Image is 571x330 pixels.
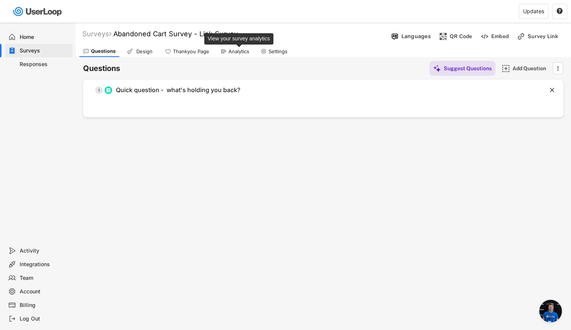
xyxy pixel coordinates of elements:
[116,86,240,94] div: Quick question - what's holding you back?
[82,29,111,38] div: Surveys
[491,33,509,40] div: Embed
[20,274,69,282] div: Team
[20,315,69,322] div: Log Out
[20,288,69,295] div: Account
[269,48,287,55] div: Settings
[548,86,556,94] button: 
[228,48,249,55] div: Analytics
[512,65,550,72] div: Add Question
[20,261,69,268] div: Integrations
[433,65,441,72] img: MagicMajor%20%28Purple%29.svg
[556,8,563,15] button: 
[20,47,69,54] div: Surveys
[11,4,65,19] img: userloop-logo-01.svg
[20,61,69,68] div: Responses
[557,64,559,72] text: 
[135,48,154,55] div: Design
[20,34,69,41] div: Home
[481,32,489,40] img: EmbedMinor.svg
[554,63,562,74] button: 
[517,32,525,40] img: LinkMinor.svg
[502,65,510,72] img: AddMajor.svg
[539,300,562,322] a: Open chat
[444,65,492,72] div: Suggest Questions
[401,33,431,40] div: Languages
[439,32,447,40] img: ShopcodesMajor.svg
[528,33,565,40] div: Survey Link
[91,48,116,54] div: Questions
[391,32,399,40] img: Language%20Icon.svg
[550,86,554,94] text: 
[450,33,472,40] div: QR Code
[20,302,69,309] div: Billing
[523,9,544,14] div: Updates
[83,63,120,74] h6: Questions
[557,8,563,14] text: 
[20,247,69,254] div: Activity
[95,88,103,92] div: 1
[113,30,238,38] font: Abandoned Cart Survey - Link Survey
[173,48,209,55] div: Thankyou Page
[106,88,111,93] img: ListMajor.svg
